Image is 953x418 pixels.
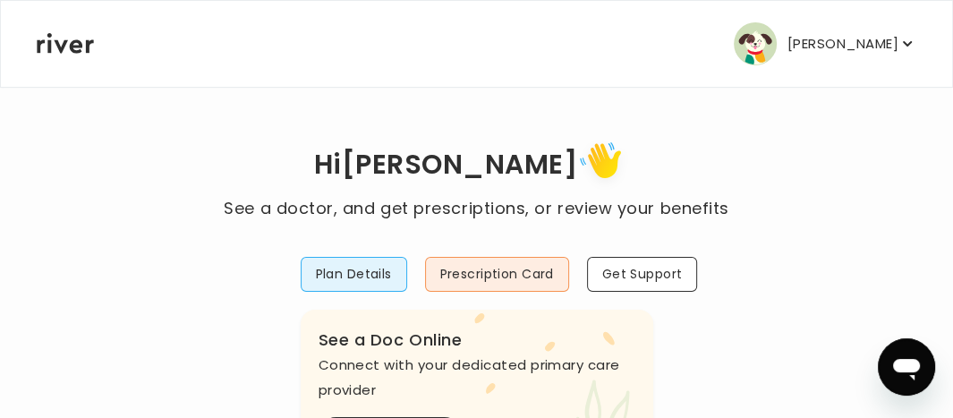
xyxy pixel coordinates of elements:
p: [PERSON_NAME] [787,31,898,56]
p: See a doctor, and get prescriptions, or review your benefits [224,196,728,221]
button: Plan Details [301,257,407,292]
img: user avatar [734,22,777,65]
h3: See a Doc Online [319,328,635,353]
button: Prescription Card [425,257,569,292]
iframe: Button to launch messaging window [878,338,935,396]
button: Get Support [587,257,698,292]
h1: Hi [PERSON_NAME] [224,136,728,196]
p: Connect with your dedicated primary care provider [319,353,635,403]
button: user avatar[PERSON_NAME] [734,22,916,65]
